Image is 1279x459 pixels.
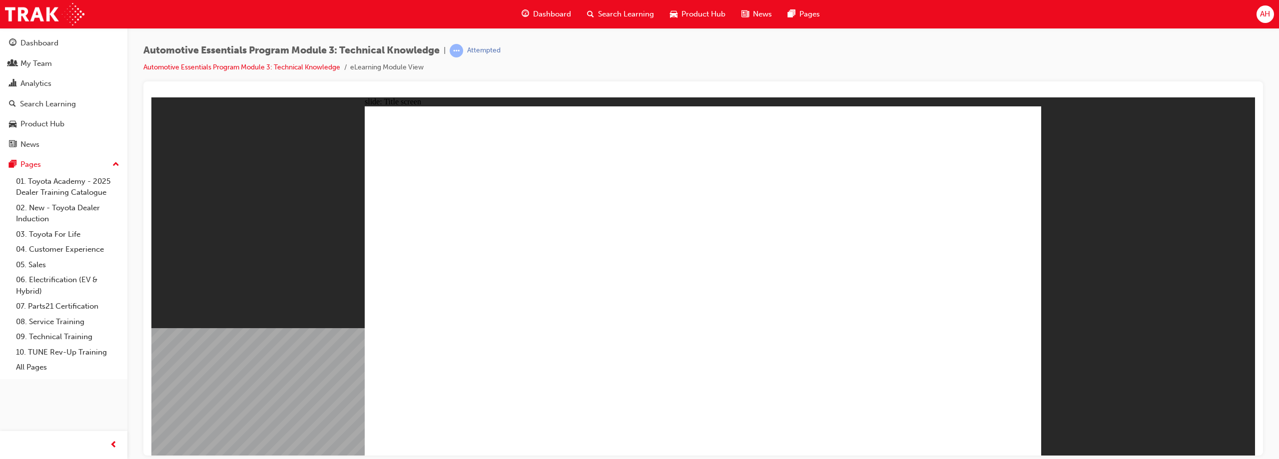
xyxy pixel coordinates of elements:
a: Dashboard [4,34,123,52]
span: car-icon [9,120,16,129]
span: car-icon [670,8,677,20]
div: News [20,139,39,150]
span: news-icon [9,140,16,149]
span: News [753,8,772,20]
span: chart-icon [9,79,16,88]
a: 10. TUNE Rev-Up Training [12,345,123,360]
div: My Team [20,58,52,69]
button: AH [1257,5,1274,23]
a: 03. Toyota For Life [12,227,123,242]
li: eLearning Module View [350,62,424,73]
a: 02. New - Toyota Dealer Induction [12,200,123,227]
button: DashboardMy TeamAnalyticsSearch LearningProduct HubNews [4,32,123,155]
span: news-icon [741,8,749,20]
img: Trak [5,3,84,25]
a: 08. Service Training [12,314,123,330]
a: Analytics [4,74,123,93]
a: Automotive Essentials Program Module 3: Technical Knowledge [143,63,340,71]
span: search-icon [587,8,594,20]
a: 05. Sales [12,257,123,273]
a: Product Hub [4,115,123,133]
span: search-icon [9,100,16,109]
span: AH [1260,8,1270,20]
span: Search Learning [598,8,654,20]
span: people-icon [9,59,16,68]
div: Product Hub [20,118,64,130]
div: Analytics [20,78,51,89]
a: 07. Parts21 Certification [12,299,123,314]
a: News [4,135,123,154]
a: 06. Electrification (EV & Hybrid) [12,272,123,299]
span: up-icon [112,158,119,171]
span: Dashboard [533,8,571,20]
span: pages-icon [788,8,795,20]
div: Search Learning [20,98,76,110]
a: search-iconSearch Learning [579,4,662,24]
a: 09. Technical Training [12,329,123,345]
span: guage-icon [9,39,16,48]
a: guage-iconDashboard [514,4,579,24]
span: Pages [799,8,820,20]
button: Pages [4,155,123,174]
span: | [444,45,446,56]
div: Pages [20,159,41,170]
span: Product Hub [681,8,725,20]
span: Automotive Essentials Program Module 3: Technical Knowledge [143,45,440,56]
div: Attempted [467,46,501,55]
a: My Team [4,54,123,73]
span: learningRecordVerb_ATTEMPT-icon [450,44,463,57]
span: pages-icon [9,160,16,169]
a: news-iconNews [733,4,780,24]
span: guage-icon [522,8,529,20]
a: 04. Customer Experience [12,242,123,257]
a: pages-iconPages [780,4,828,24]
div: Dashboard [20,37,58,49]
a: 01. Toyota Academy - 2025 Dealer Training Catalogue [12,174,123,200]
a: car-iconProduct Hub [662,4,733,24]
a: All Pages [12,360,123,375]
a: Search Learning [4,95,123,113]
span: prev-icon [110,439,117,452]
